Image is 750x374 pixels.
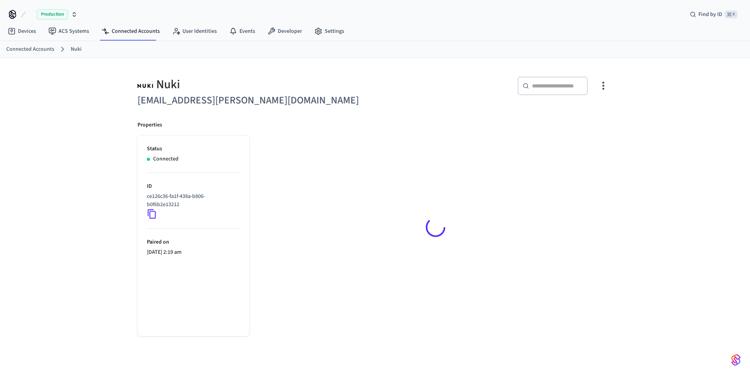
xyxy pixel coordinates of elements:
span: Find by ID [698,11,722,18]
a: Devices [2,24,42,38]
a: Connected Accounts [95,24,166,38]
p: ID [147,182,240,191]
a: User Identities [166,24,223,38]
p: Status [147,145,240,153]
a: Events [223,24,261,38]
p: Paired on [147,238,240,246]
p: Properties [137,121,162,129]
p: ce126c36-fa1f-438a-b806-b0f6b2e13212 [147,192,237,209]
span: Production [37,9,68,20]
div: Find by ID⌘ K [684,7,744,21]
a: Connected Accounts [6,45,54,53]
a: ACS Systems [42,24,95,38]
h6: [EMAIL_ADDRESS][PERSON_NAME][DOMAIN_NAME] [137,93,370,109]
a: Settings [308,24,350,38]
p: [DATE] 2:19 am [147,248,240,256]
span: ⌘ K [725,11,737,18]
a: Developer [261,24,308,38]
a: Nuki [71,45,82,53]
p: Connected [153,155,179,163]
img: Nuki Logo, Square [137,77,153,93]
div: Nuki [137,77,370,93]
img: SeamLogoGradient.69752ec5.svg [731,354,741,366]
